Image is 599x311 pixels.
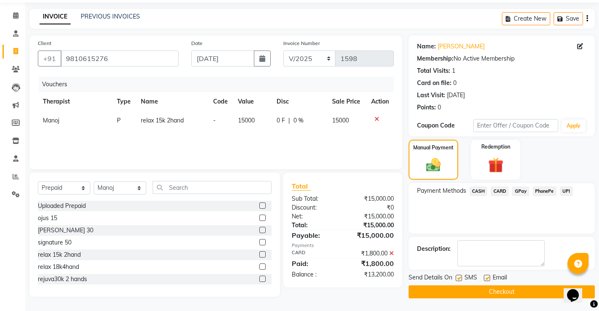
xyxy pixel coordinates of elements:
span: Total [292,182,311,191]
button: Checkout [409,285,595,298]
th: Value [233,92,272,111]
input: Enter Offer / Coupon Code [473,119,558,132]
div: ₹13,200.00 [343,270,400,279]
label: Client [38,40,51,47]
th: Type [112,92,136,111]
th: Therapist [38,92,112,111]
span: Send Details On [409,273,452,284]
div: Discount: [285,203,343,212]
label: Manual Payment [413,144,454,152]
div: Total: [285,221,343,230]
div: rejuva30k 2 hands [38,275,87,284]
th: Action [366,92,394,111]
div: signature 50 [38,238,71,247]
div: Payments [292,242,394,249]
div: Vouchers [39,77,400,92]
div: ₹15,000.00 [343,194,400,203]
span: Manoj [43,117,59,124]
span: 15000 [332,117,349,124]
div: 0 [453,79,457,88]
th: Code [208,92,233,111]
button: Save [554,12,583,25]
span: - [213,117,216,124]
div: Total Visits: [417,66,450,75]
div: Coupon Code [417,121,473,130]
div: ₹0 [343,203,400,212]
div: No Active Membership [417,54,586,63]
a: INVOICE [40,9,71,24]
div: relax 15k 2hand [38,250,81,259]
div: Card on file: [417,79,451,88]
th: Disc [272,92,327,111]
label: Date [191,40,203,47]
span: CARD [491,186,509,196]
label: Redemption [481,143,510,151]
span: Email [493,273,507,284]
div: Description: [417,245,451,253]
img: _gift.svg [483,156,508,175]
button: +91 [38,51,61,66]
div: Sub Total: [285,194,343,203]
span: Payment Methods [417,186,466,195]
th: Sale Price [327,92,366,111]
a: PREVIOUS INVOICES [81,13,140,20]
input: Search by Name/Mobile/Email/Code [61,51,179,66]
div: ₹15,000.00 [343,221,400,230]
input: Search [153,181,272,194]
div: [PERSON_NAME] 30 [38,226,93,235]
div: Membership: [417,54,454,63]
div: 1 [452,66,455,75]
span: PhonePe [533,186,557,196]
button: Apply [562,120,586,132]
div: relax 18k4hand [38,263,79,271]
span: GPay [512,186,529,196]
div: Net: [285,212,343,221]
td: P [112,111,136,130]
span: 15000 [238,117,255,124]
div: Paid: [285,258,343,268]
span: SMS [464,273,477,284]
img: _cash.svg [422,157,445,173]
div: ₹15,000.00 [343,212,400,221]
div: Last Visit: [417,91,445,100]
div: 0 [438,103,441,112]
th: Name [136,92,208,111]
div: ₹1,800.00 [343,258,400,268]
span: UPI [560,186,573,196]
div: CARD [285,249,343,258]
iframe: chat widget [564,277,591,303]
div: ₹15,000.00 [343,230,400,240]
span: | [288,116,290,125]
span: 0 % [293,116,303,125]
div: Payable: [285,230,343,240]
span: 0 F [277,116,285,125]
div: Uploaded Prepaid [38,202,86,210]
div: [DATE] [447,91,465,100]
div: Points: [417,103,436,112]
div: Balance : [285,270,343,279]
button: Create New [502,12,550,25]
div: ojus 15 [38,214,57,223]
span: relax 15k 2hand [141,117,184,124]
div: Name: [417,42,436,51]
span: CASH [470,186,488,196]
a: [PERSON_NAME] [438,42,485,51]
label: Invoice Number [283,40,320,47]
div: ₹1,800.00 [343,249,400,258]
